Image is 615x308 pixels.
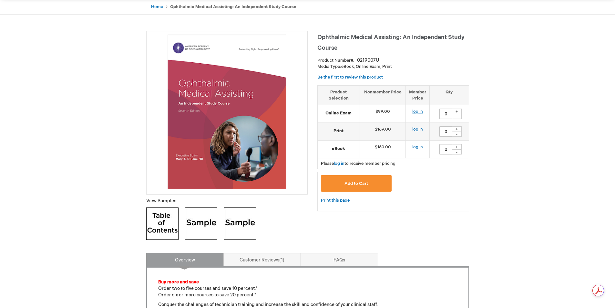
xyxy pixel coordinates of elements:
[321,175,392,192] button: Add to Cart
[452,109,462,114] div: +
[321,110,356,116] strong: Online Exam
[146,253,224,266] a: Overview
[439,109,452,119] input: Qty
[412,127,423,132] a: log in
[224,207,256,240] img: Click to view
[170,4,296,9] strong: Ophthalmic Medical Assisting: An Independent Study Course
[344,181,368,186] span: Add to Cart
[360,123,406,141] td: $169.00
[151,4,163,9] a: Home
[334,161,344,166] a: log in
[158,302,457,308] p: Conquer the challenges of technician training and increase the skill and confidence of your clini...
[150,35,304,189] img: Ophthalmic Medical Assisting: An Independent Study Course
[412,144,423,150] a: log in
[223,253,301,266] a: Customer Reviews1
[452,144,462,150] div: +
[146,198,308,204] p: View Samples
[321,161,395,166] span: Please to receive member pricing
[158,279,457,298] p: Order two to five courses and save 10 percent.* Order six or more courses to save 20 percent.*
[452,132,462,137] div: -
[406,85,430,105] th: Member Price
[158,279,199,285] font: Buy more and save
[439,126,452,137] input: Qty
[439,144,452,154] input: Qty
[146,207,179,240] img: Click to view
[301,253,378,266] a: FAQs
[360,141,406,158] td: $169.00
[430,85,469,105] th: Qty
[185,207,217,240] img: Click to view
[321,146,356,152] strong: eBook
[360,85,406,105] th: Nonmember Price
[452,114,462,119] div: -
[318,85,360,105] th: Product Selection
[279,257,284,263] span: 1
[452,149,462,154] div: -
[412,109,423,114] a: log in
[317,75,383,80] a: Be the first to review this product
[317,64,469,70] p: eBook, Online Exam, Print
[321,128,356,134] strong: Print
[360,105,406,123] td: $99.00
[317,34,465,51] span: Ophthalmic Medical Assisting: An Independent Study Course
[452,126,462,132] div: +
[321,196,350,205] a: Print this page
[317,64,341,69] strong: Media Type:
[317,58,354,63] strong: Product Number
[357,57,379,64] div: 0219007U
